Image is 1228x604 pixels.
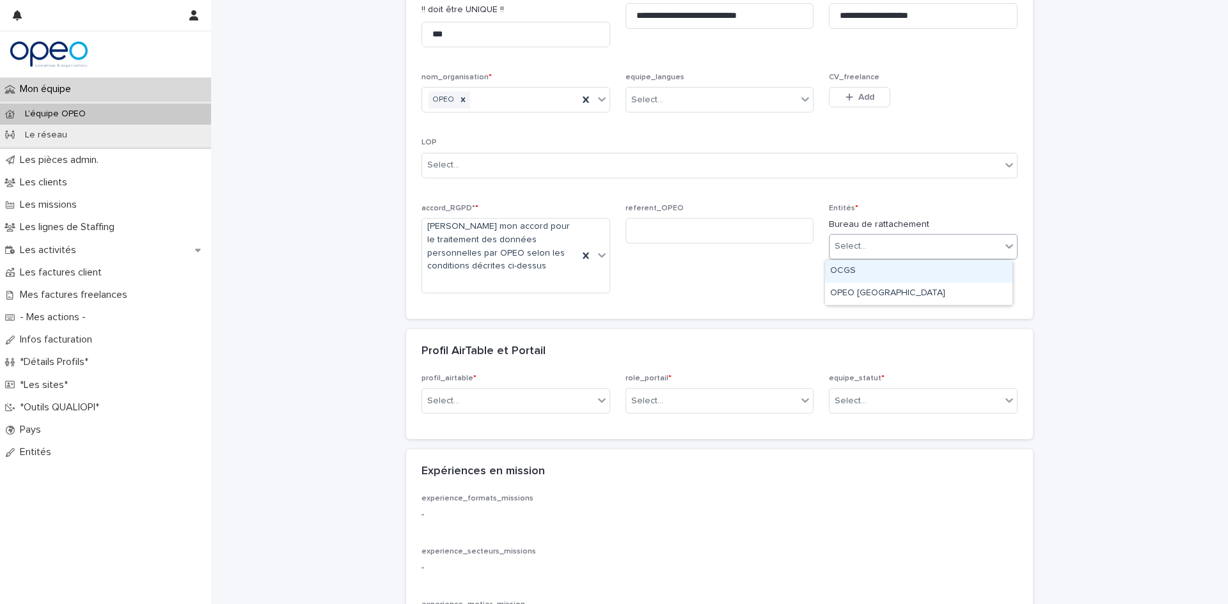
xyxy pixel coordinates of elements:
[15,334,102,346] p: Infos facturation
[626,74,684,81] span: equipe_langues
[421,465,545,479] h2: Expériences en mission
[15,267,112,279] p: Les factures client
[421,74,492,81] span: nom_organisation
[421,495,533,502] span: experience_formats_missions
[15,154,109,166] p: Les pièces admin.
[15,446,61,458] p: Entités
[427,220,573,273] span: [PERSON_NAME] mon accord pour le traitement des données personnelles par OPEO selon les condition...
[15,199,87,211] p: Les missions
[10,42,88,67] img: BlLTFlvZSRSHI6qnZCBj
[421,139,437,146] span: LOP
[15,424,51,436] p: Pays
[825,260,1012,283] div: OCGS
[421,548,536,555] span: experience_secteurs_missions
[15,130,77,141] p: Le réseau
[631,394,663,408] div: Select...
[421,345,546,359] h2: Profil AirTable et Portail
[15,176,77,189] p: Les clients
[631,93,663,107] div: Select...
[421,3,610,17] p: !! doit être UNIQUE !!
[829,87,890,107] button: Add
[626,205,684,212] span: referent_OPEO
[829,375,885,382] span: equipe_statut
[15,244,86,256] p: Les activités
[421,508,1018,522] p: -
[829,74,879,81] span: CV_freelance
[15,311,96,323] p: - Mes actions -
[15,401,109,414] p: *Outils QUALIOPI*
[835,240,867,253] div: Select...
[15,83,81,95] p: Mon équipe
[15,379,78,391] p: *Les sites*
[427,159,459,172] div: Select...
[829,218,1018,231] p: Bureau de rattachement
[825,283,1012,305] div: OPEO France
[15,109,96,120] p: L'équipe OPEO
[421,375,476,382] span: profil_airtable
[835,394,867,408] div: Select...
[421,561,1018,575] p: -
[15,289,138,301] p: Mes factures freelances
[15,356,98,368] p: *Détails Profils*
[427,394,459,408] div: Select...
[421,205,478,212] span: accord_RGPD*
[15,221,125,233] p: Les lignes de Staffing
[829,205,858,212] span: Entités
[858,93,874,102] span: Add
[429,91,456,109] div: OPEO
[626,375,672,382] span: role_portail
